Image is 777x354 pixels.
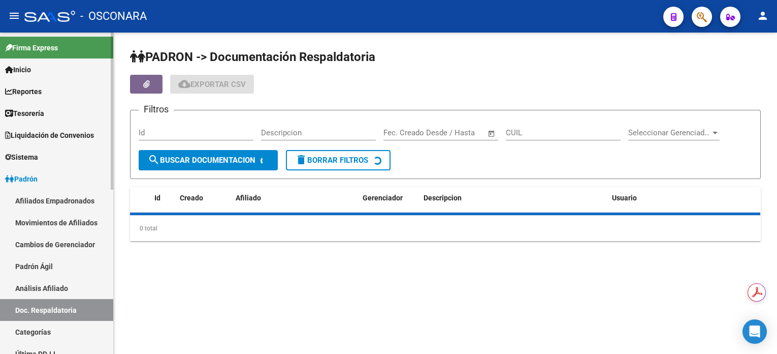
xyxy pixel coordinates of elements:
mat-icon: person [757,10,769,22]
datatable-header-cell: Usuario [608,187,760,209]
datatable-header-cell: Descripcion [419,187,608,209]
datatable-header-cell: Id [150,187,176,209]
span: Liquidación de Convenios [5,130,94,141]
mat-icon: delete [295,154,307,166]
span: Firma Express [5,42,58,53]
span: Reportes [5,86,42,97]
span: - OSCONARA [80,5,147,27]
div: 0 total [130,216,761,241]
button: Exportar CSV [170,75,254,94]
span: Inicio [5,64,31,75]
mat-icon: menu [8,10,20,22]
h3: Filtros [139,102,174,116]
span: Creado [180,194,203,202]
span: Buscar Documentacion [148,156,255,165]
datatable-header-cell: Afiliado [232,187,359,209]
button: Borrar Filtros [286,150,391,170]
span: PADRON -> Documentación Respaldatoria [130,50,375,64]
datatable-header-cell: Creado [176,187,232,209]
span: Id [154,194,160,202]
span: Tesorería [5,108,44,119]
span: Padrón [5,173,38,185]
span: Sistema [5,152,38,163]
input: Fecha fin [434,128,483,137]
input: Fecha inicio [383,128,425,137]
span: Exportar CSV [178,80,246,89]
mat-icon: search [148,154,160,166]
span: Seleccionar Gerenciador [628,128,710,137]
span: Borrar Filtros [295,156,368,165]
span: Usuario [612,194,637,202]
span: Descripcion [424,194,462,202]
mat-icon: cloud_download [178,78,190,90]
button: Open calendar [486,128,498,139]
datatable-header-cell: Gerenciador [359,187,419,209]
button: Buscar Documentacion [139,150,278,170]
span: Gerenciador [363,194,403,202]
div: Open Intercom Messenger [742,319,767,344]
span: Afiliado [236,194,261,202]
